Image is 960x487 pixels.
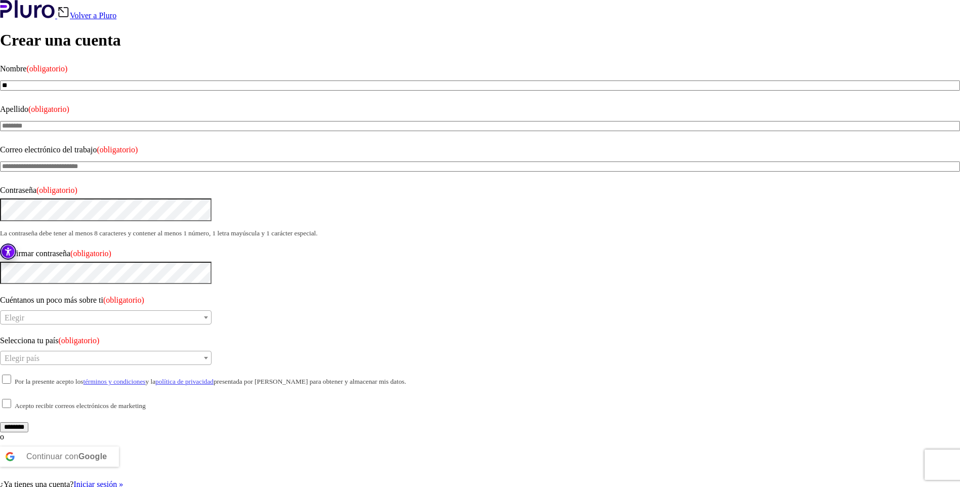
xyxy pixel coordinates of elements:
[57,11,116,20] a: Volver a Pluro
[26,447,107,467] div: Continuar con
[57,6,70,18] img: Icono de retroceso
[26,64,67,73] span: (obligatorio)
[78,452,107,461] b: Google
[70,249,111,258] span: (obligatorio)
[103,296,144,304] span: (obligatorio)
[2,399,11,408] input: Acepto recibir correos electrónicos de marketing
[97,145,138,154] span: (obligatorio)
[5,313,24,322] span: Elegir
[5,354,39,362] span: Elegir país
[15,378,406,385] small: Por la presente acepto los y la presentada por [PERSON_NAME] para obtener y almacenar mis datos.
[70,11,116,20] font: Volver a Pluro
[155,378,214,385] a: política de privacidad
[15,402,146,410] small: Acepto recibir correos electrónicos de marketing
[83,378,145,385] a: términos y condiciones
[36,186,77,194] span: (obligatorio)
[28,105,69,113] span: (obligatorio)
[2,375,11,384] input: Por la presente acepto lostérminos y condicionesy lapolítica de privacidadpresentada por [PERSON_...
[59,336,100,345] span: (obligatorio)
